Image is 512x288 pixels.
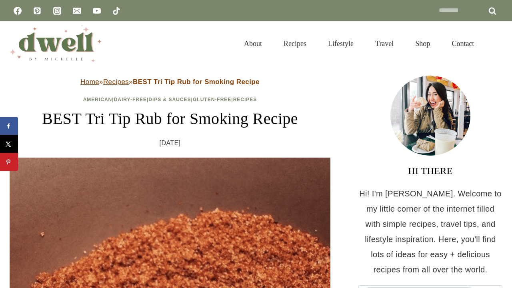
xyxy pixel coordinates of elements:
a: Pinterest [29,3,45,19]
h1: BEST Tri Tip Rub for Smoking Recipe [10,107,330,131]
h3: HI THERE [358,164,502,178]
a: Instagram [49,3,65,19]
a: Travel [364,30,404,58]
a: American [83,97,112,102]
a: Home [80,78,99,86]
a: Contact [441,30,485,58]
img: DWELL by michelle [10,25,102,62]
span: » » [80,78,260,86]
a: Recipes [233,97,257,102]
a: TikTok [108,3,124,19]
time: [DATE] [160,137,181,149]
a: Recipes [103,78,129,86]
p: Hi! I'm [PERSON_NAME]. Welcome to my little corner of the internet filled with simple recipes, tr... [358,186,502,277]
span: | | | | [83,97,257,102]
a: Dairy-Free [114,97,147,102]
a: Facebook [10,3,26,19]
a: Recipes [273,30,317,58]
a: Lifestyle [317,30,364,58]
button: View Search Form [489,37,502,50]
a: Gluten-Free [193,97,231,102]
a: About [233,30,273,58]
nav: Primary Navigation [233,30,485,58]
a: Email [69,3,85,19]
strong: BEST Tri Tip Rub for Smoking Recipe [133,78,260,86]
a: YouTube [89,3,105,19]
a: Shop [404,30,441,58]
a: Dips & Sauces [148,97,191,102]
